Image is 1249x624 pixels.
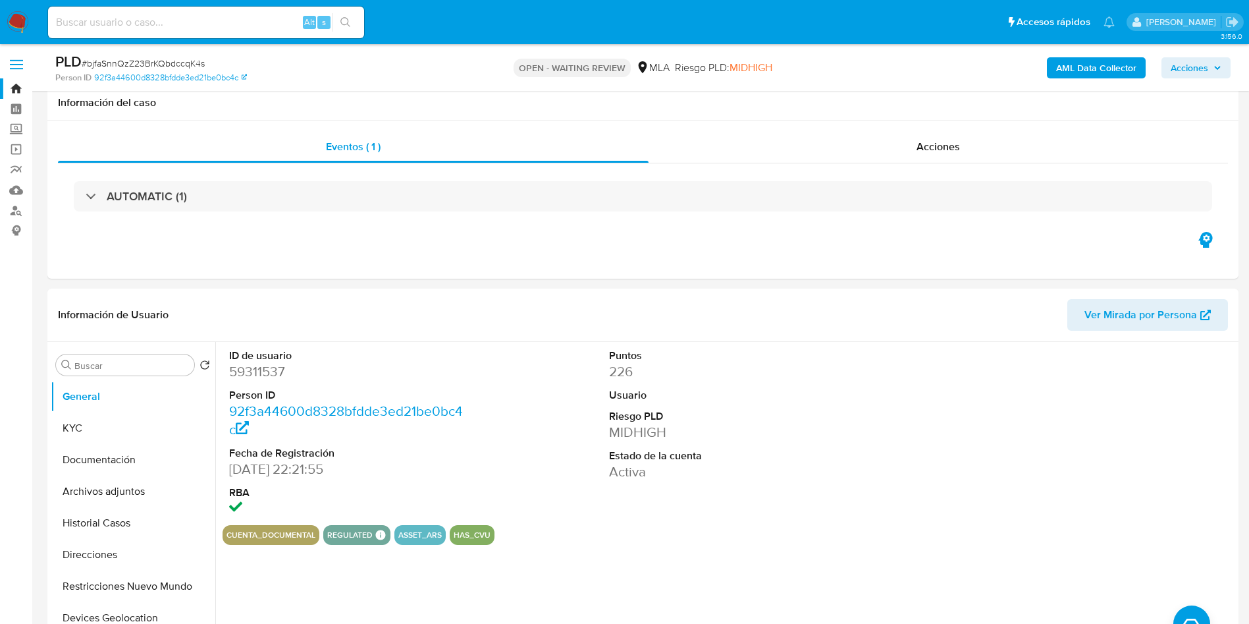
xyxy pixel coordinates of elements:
dt: Usuario [609,388,849,403]
dt: Estado de la cuenta [609,449,849,463]
dt: Fecha de Registración [229,446,469,461]
span: Eventos ( 1 ) [326,139,381,154]
div: MLA [636,61,670,75]
dt: RBA [229,486,469,500]
dt: Puntos [609,349,849,363]
span: Acciones [917,139,960,154]
button: Buscar [61,360,72,370]
span: s [322,16,326,28]
span: # bjfaSnnQzZ23BrKQbdccqK4s [82,57,205,70]
h1: Información del caso [58,96,1228,109]
button: Documentación [51,444,215,476]
button: Direcciones [51,539,215,571]
button: regulated [327,532,373,538]
button: Acciones [1161,57,1231,78]
input: Buscar [74,360,189,372]
button: KYC [51,412,215,444]
span: Acciones [1171,57,1208,78]
dd: MIDHIGH [609,423,849,441]
button: has_cvu [454,532,491,538]
button: AML Data Collector [1047,57,1146,78]
h3: AUTOMATIC (1) [107,189,187,204]
b: AML Data Collector [1056,57,1136,78]
span: Alt [304,16,315,28]
button: search-icon [332,13,359,32]
h1: Información de Usuario [58,308,169,322]
dd: Activa [609,463,849,481]
p: mariaeugenia.sanchez@mercadolibre.com [1146,16,1221,28]
span: Ver Mirada por Persona [1084,299,1197,331]
span: MIDHIGH [730,60,772,75]
button: asset_ars [398,532,442,538]
button: Restricciones Nuevo Mundo [51,571,215,602]
a: 92f3a44600d8328bfdde3ed21be0bc4c [229,401,463,439]
a: 92f3a44600d8328bfdde3ed21be0bc4c [94,72,247,84]
div: AUTOMATIC (1) [74,181,1212,212]
a: Notificaciones [1103,16,1115,28]
a: Salir [1225,15,1239,29]
b: Person ID [55,72,92,84]
dt: ID de usuario [229,349,469,363]
button: Historial Casos [51,507,215,539]
button: Volver al orden por defecto [199,360,210,374]
span: Riesgo PLD: [675,61,772,75]
b: PLD [55,51,82,72]
p: OPEN - WAITING REVIEW [514,59,631,77]
dd: 226 [609,362,849,381]
dd: 59311537 [229,362,469,381]
dt: Riesgo PLD [609,409,849,424]
button: Ver Mirada por Persona [1067,299,1228,331]
button: Archivos adjuntos [51,476,215,507]
button: cuenta_documental [226,532,315,538]
dd: [DATE] 22:21:55 [229,460,469,478]
button: General [51,381,215,412]
dt: Person ID [229,388,469,403]
input: Buscar usuario o caso... [48,14,364,31]
span: Accesos rápidos [1017,15,1090,29]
